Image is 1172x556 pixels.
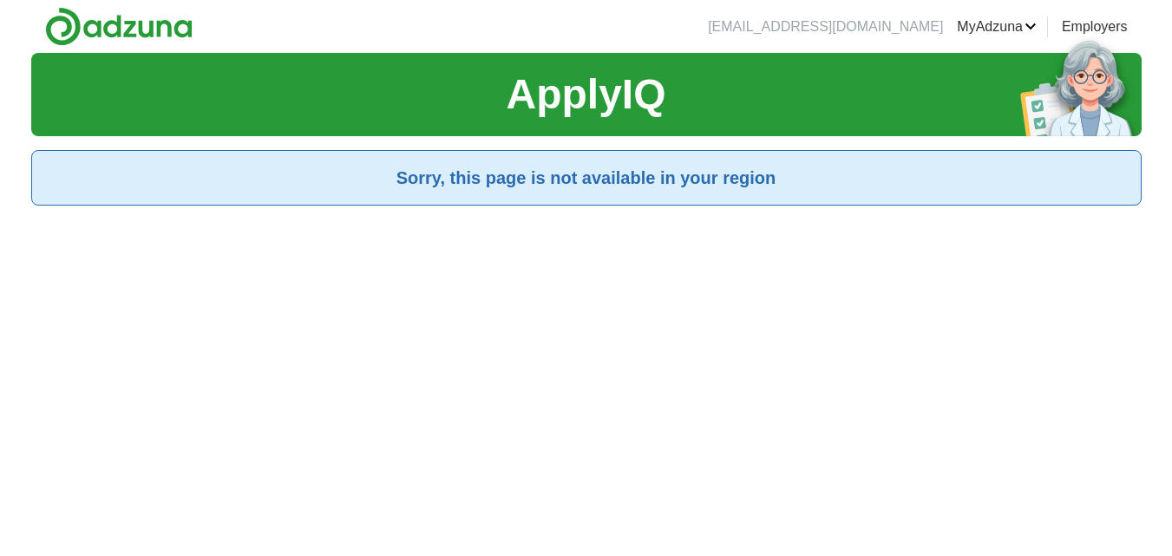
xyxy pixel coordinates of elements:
[45,7,193,46] img: Adzuna logo
[1062,16,1128,37] a: Employers
[46,165,1127,191] h2: Sorry, this page is not available in your region
[957,16,1037,37] a: MyAdzuna
[708,16,943,37] li: [EMAIL_ADDRESS][DOMAIN_NAME]
[506,63,665,126] h1: ApplyIQ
